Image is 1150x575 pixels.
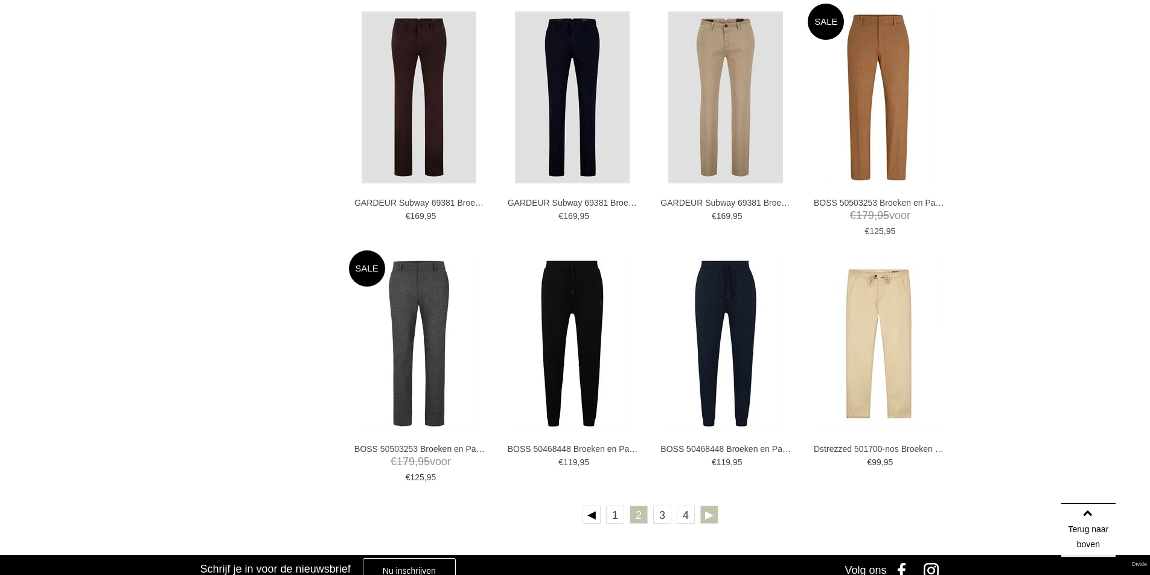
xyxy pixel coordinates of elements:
a: Terug naar boven [1061,503,1116,558]
span: € [850,209,856,221]
span: € [558,457,563,467]
img: GARDEUR Subway 69381 Broeken en Pantalons [515,11,630,183]
span: voor [814,208,947,223]
span: 95 [418,456,430,468]
img: BOSS 50503253 Broeken en Pantalons [362,258,476,430]
a: 4 [677,506,695,524]
span: 95 [733,211,743,221]
img: BOSS 50503253 Broeken en Pantalons [822,11,935,183]
span: , [730,211,733,221]
a: 2 [630,506,648,524]
span: 95 [733,457,743,467]
span: , [577,211,580,221]
span: , [424,472,427,482]
span: € [558,211,563,221]
span: 169 [410,211,424,221]
span: 95 [877,209,889,221]
span: , [415,456,418,468]
a: 3 [653,506,671,524]
a: BOSS 50503253 Broeken en Pantalons [814,197,947,208]
span: , [884,226,886,236]
span: 95 [580,457,589,467]
a: Divide [1132,557,1147,572]
a: BOSS 50468448 Broeken en Pantalons [660,443,793,454]
img: GARDEUR Subway 69381 Broeken en Pantalons [362,11,476,183]
span: , [577,457,580,467]
a: GARDEUR Subway 69381 Broeken en Pantalons [354,197,487,208]
span: 95 [884,457,893,467]
img: GARDEUR Subway 69381 Broeken en Pantalons [668,11,783,183]
a: BOSS 50503253 Broeken en Pantalons [354,443,487,454]
a: BOSS 50468448 Broeken en Pantalons [508,443,640,454]
img: Dstrezzed 501700-nos Broeken en Pantalons [819,258,938,430]
a: GARDEUR Subway 69381 Broeken en Pantalons [660,197,793,208]
a: Dstrezzed 501700-nos Broeken en Pantalons [814,443,947,454]
a: 1 [606,506,624,524]
span: € [406,472,410,482]
img: BOSS 50468448 Broeken en Pantalons [669,258,782,430]
span: 99 [872,457,881,467]
span: 95 [580,211,589,221]
span: € [406,211,410,221]
span: 119 [563,457,577,467]
span: 169 [563,211,577,221]
span: , [874,209,877,221]
span: 125 [410,472,424,482]
span: € [867,457,872,467]
span: 119 [717,457,730,467]
img: BOSS 50468448 Broeken en Pantalons [516,258,629,430]
span: € [712,211,717,221]
span: , [730,457,733,467]
span: 95 [886,226,896,236]
span: , [881,457,884,467]
span: € [712,457,717,467]
span: € [865,226,870,236]
a: GARDEUR Subway 69381 Broeken en Pantalons [508,197,640,208]
span: 125 [869,226,883,236]
span: 179 [397,456,415,468]
span: , [424,211,427,221]
span: 95 [427,211,436,221]
span: 169 [717,211,730,221]
span: € [391,456,397,468]
span: voor [354,454,487,469]
span: 179 [856,209,874,221]
span: 95 [427,472,436,482]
